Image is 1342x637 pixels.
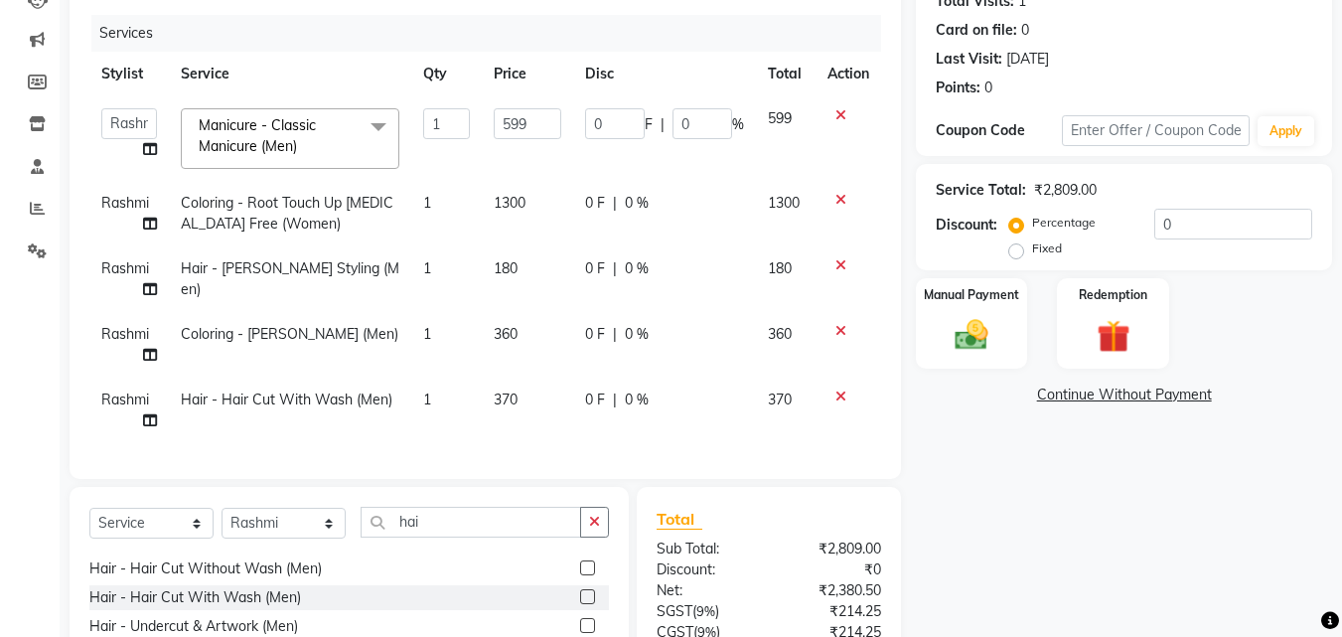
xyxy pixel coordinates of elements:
[423,325,431,343] span: 1
[768,391,792,408] span: 370
[732,114,744,135] span: %
[625,390,649,410] span: 0 %
[642,580,769,601] div: Net:
[768,109,792,127] span: 599
[89,52,169,96] th: Stylist
[642,539,769,559] div: Sub Total:
[661,114,665,135] span: |
[1034,180,1097,201] div: ₹2,809.00
[625,258,649,279] span: 0 %
[1021,20,1029,41] div: 0
[89,587,301,608] div: Hair - Hair Cut With Wash (Men)
[936,120,1061,141] div: Coupon Code
[613,193,617,214] span: |
[984,78,992,98] div: 0
[585,193,605,214] span: 0 F
[936,78,980,98] div: Points:
[769,559,896,580] div: ₹0
[657,509,702,530] span: Total
[1087,316,1140,357] img: _gift.svg
[91,15,896,52] div: Services
[101,194,149,212] span: Rashmi
[1006,49,1049,70] div: [DATE]
[642,601,769,622] div: ( )
[494,259,518,277] span: 180
[199,116,316,155] span: Manicure - Classic Manicure (Men)
[936,215,997,236] div: Discount:
[936,180,1026,201] div: Service Total:
[181,325,398,343] span: Coloring - [PERSON_NAME] (Men)
[613,390,617,410] span: |
[625,193,649,214] span: 0 %
[1032,239,1062,257] label: Fixed
[625,324,649,345] span: 0 %
[936,20,1017,41] div: Card on file:
[768,325,792,343] span: 360
[756,52,817,96] th: Total
[585,258,605,279] span: 0 F
[169,52,411,96] th: Service
[101,259,149,277] span: Rashmi
[423,391,431,408] span: 1
[411,52,482,96] th: Qty
[297,137,306,155] a: x
[361,507,581,538] input: Search or Scan
[816,52,881,96] th: Action
[494,325,518,343] span: 360
[89,616,298,637] div: Hair - Undercut & Artwork (Men)
[768,259,792,277] span: 180
[769,580,896,601] div: ₹2,380.50
[494,194,525,212] span: 1300
[181,259,399,298] span: Hair - [PERSON_NAME] Styling (Men)
[101,391,149,408] span: Rashmi
[181,391,392,408] span: Hair - Hair Cut With Wash (Men)
[423,194,431,212] span: 1
[945,316,998,354] img: _cash.svg
[768,194,800,212] span: 1300
[920,385,1328,405] a: Continue Without Payment
[696,603,715,619] span: 9%
[613,258,617,279] span: |
[657,602,692,620] span: SGST
[645,114,653,135] span: F
[101,325,149,343] span: Rashmi
[924,286,1019,304] label: Manual Payment
[1062,115,1250,146] input: Enter Offer / Coupon Code
[494,391,518,408] span: 370
[423,259,431,277] span: 1
[936,49,1002,70] div: Last Visit:
[89,558,322,579] div: Hair - Hair Cut Without Wash (Men)
[181,194,393,233] span: Coloring - Root Touch Up [MEDICAL_DATA] Free (Women)
[1258,116,1314,146] button: Apply
[769,601,896,622] div: ₹214.25
[585,390,605,410] span: 0 F
[769,539,896,559] div: ₹2,809.00
[482,52,572,96] th: Price
[613,324,617,345] span: |
[573,52,756,96] th: Disc
[1079,286,1147,304] label: Redemption
[642,559,769,580] div: Discount:
[585,324,605,345] span: 0 F
[1032,214,1096,232] label: Percentage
